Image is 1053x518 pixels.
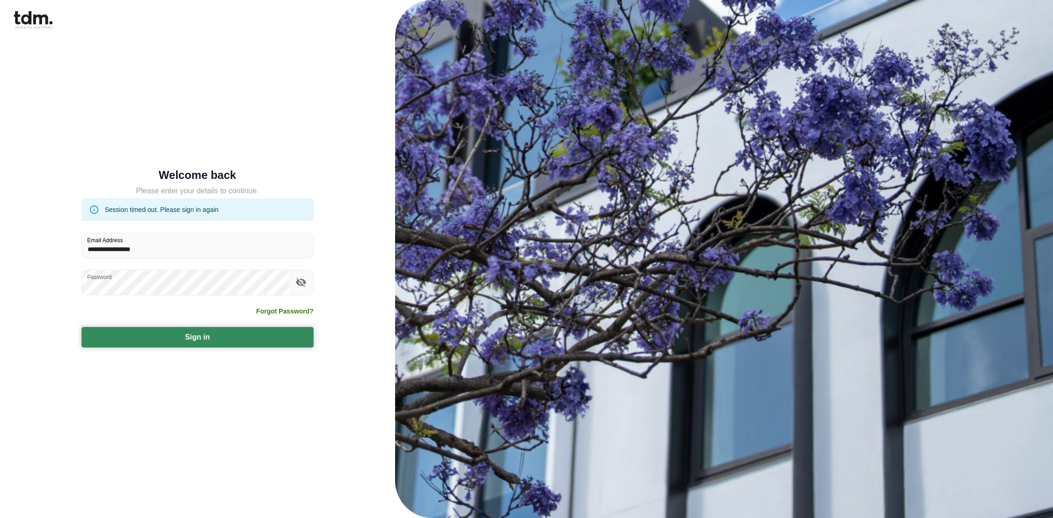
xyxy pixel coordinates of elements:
label: Password [87,273,112,281]
h5: Welcome back [82,170,314,180]
h5: Please enter your details to continue. [82,185,314,197]
div: Session timed out. Please sign in again [105,201,219,218]
label: Email Address [87,236,123,244]
button: toggle password visibility [293,274,309,290]
a: Forgot Password? [256,307,314,316]
button: Sign in [82,327,314,348]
